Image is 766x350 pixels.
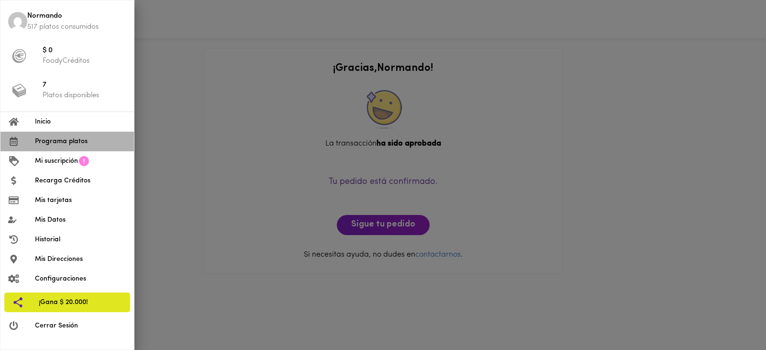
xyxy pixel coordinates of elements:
[35,254,126,264] span: Mis Direcciones
[43,45,126,56] span: $ 0
[12,83,26,98] img: platos_menu.png
[35,136,126,147] span: Programa platos
[35,176,126,186] span: Recarga Créditos
[35,215,126,225] span: Mis Datos
[43,90,126,101] p: Platos disponibles
[27,22,126,32] p: 517 platos consumidos
[27,11,126,22] span: Normando
[39,297,122,307] span: ¡Gana $ 20.000!
[12,49,26,63] img: foody-creditos-black.png
[35,321,126,331] span: Cerrar Sesión
[43,80,126,91] span: 7
[43,56,126,66] p: FoodyCréditos
[35,156,78,166] span: Mi suscripción
[35,235,126,245] span: Historial
[35,117,126,127] span: Inicio
[35,274,126,284] span: Configuraciones
[710,294,756,340] iframe: Messagebird Livechat Widget
[35,195,126,205] span: Mis tarjetas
